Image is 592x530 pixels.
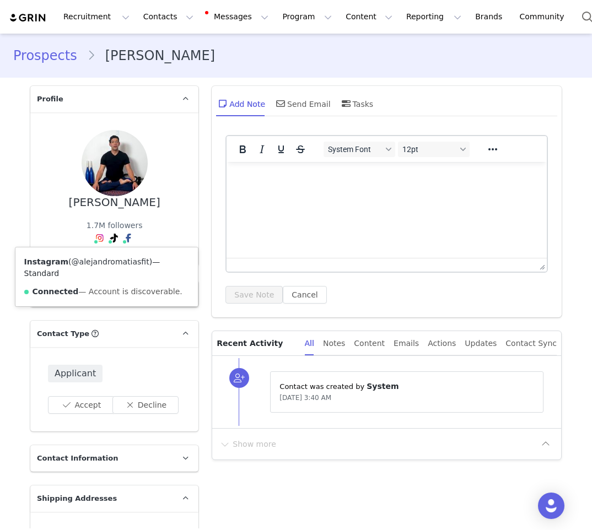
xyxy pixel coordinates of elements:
[505,331,557,356] div: Contact Sync
[57,4,136,29] button: Recruitment
[354,331,385,356] div: Content
[274,90,331,117] div: Send Email
[78,287,182,296] span: — Account is discoverable.
[339,4,399,29] button: Content
[37,94,63,105] span: Profile
[279,394,331,402] span: [DATE] 3:40 AM
[95,234,104,242] img: instagram.svg
[276,4,338,29] button: Program
[37,453,118,464] span: Contact Information
[37,328,89,339] span: Contact Type
[394,331,419,356] div: Emails
[398,142,470,157] button: Font sizes
[252,142,271,157] button: Italic
[24,257,69,266] strong: Instagram
[340,90,374,117] div: Tasks
[538,493,564,519] div: Open Intercom Messenger
[216,90,265,117] div: Add Note
[272,142,290,157] button: Underline
[291,142,310,157] button: Strikethrough
[279,381,534,392] p: Contact was created by ⁨ ⁩
[137,4,200,29] button: Contacts
[367,382,399,391] span: System
[233,142,252,157] button: Bold
[219,435,277,453] button: Show more
[33,287,79,296] strong: Connected
[48,365,103,382] span: Applicant
[305,331,314,356] div: All
[13,46,87,66] a: Prospects
[82,130,148,196] img: 694ca8e0-1f92-4060-8fcb-be747a5359b2.jpg
[227,162,547,258] iframe: Rich Text Area
[513,4,576,29] a: Community
[87,220,143,231] div: 1.7M followers
[483,142,502,157] button: Reveal or hide additional toolbar items
[69,196,160,209] div: [PERSON_NAME]
[112,396,179,414] button: Decline
[323,331,345,356] div: Notes
[535,258,547,272] div: Press the Up and Down arrow keys to resize the editor.
[48,396,115,414] button: Accept
[428,331,456,356] div: Actions
[328,145,382,154] span: System Font
[9,13,47,23] img: grin logo
[400,4,468,29] button: Reporting
[68,257,152,266] span: ( )
[37,493,117,504] span: Shipping Addresses
[225,286,283,304] button: Save Note
[402,145,456,154] span: 12pt
[201,4,275,29] button: Messages
[72,257,149,266] a: @alejandromatiasfit
[465,331,497,356] div: Updates
[217,331,295,355] p: Recent Activity
[324,142,395,157] button: Fonts
[283,286,326,304] button: Cancel
[469,4,512,29] a: Brands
